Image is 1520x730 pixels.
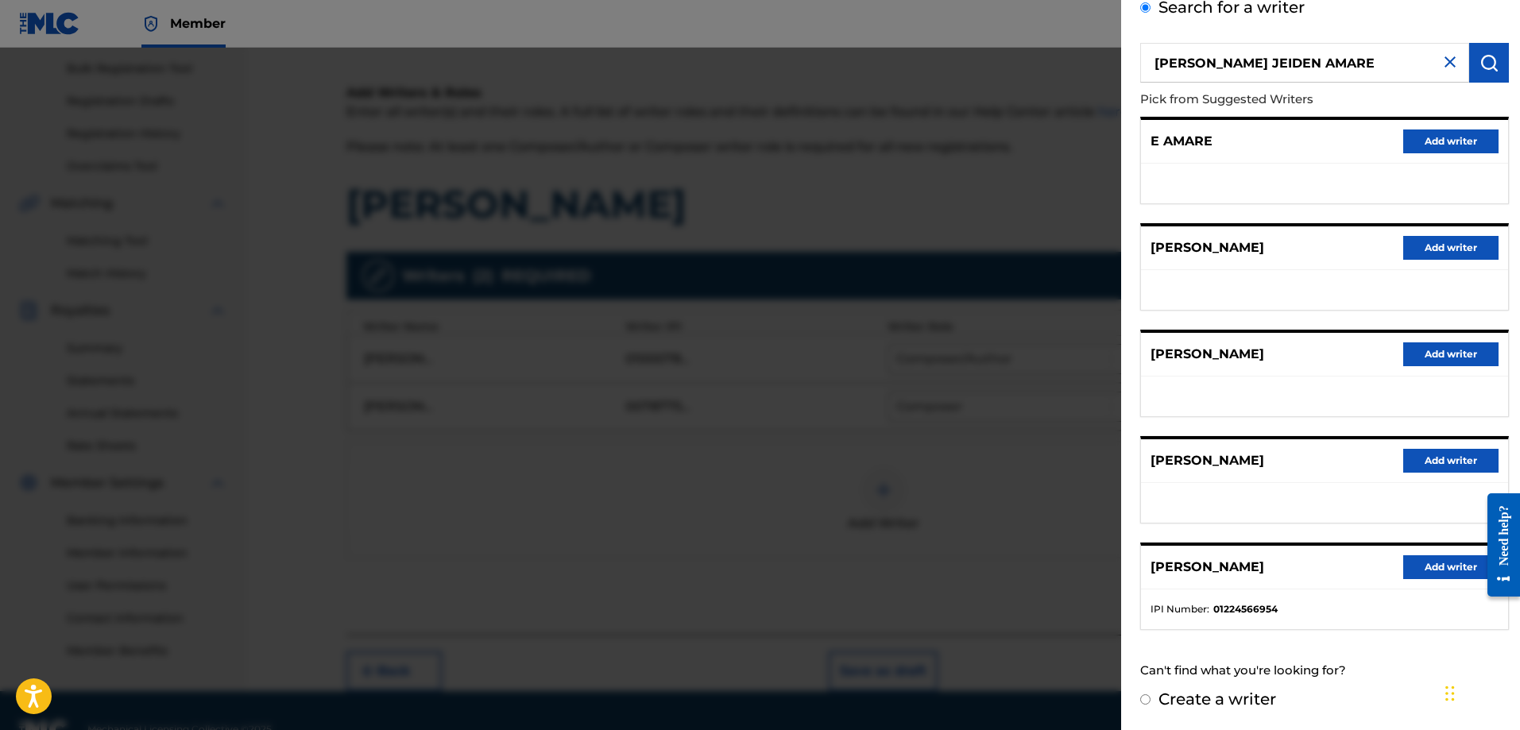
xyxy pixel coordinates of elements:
[1403,236,1499,260] button: Add writer
[1140,43,1469,83] input: Search writer's name or IPI Number
[1476,481,1520,609] iframe: Resource Center
[1151,132,1213,151] p: E AMARE
[1403,555,1499,579] button: Add writer
[1403,342,1499,366] button: Add writer
[141,14,161,33] img: Top Rightsholder
[1441,52,1460,71] img: close
[1158,689,1276,709] label: Create a writer
[19,12,80,35] img: MLC Logo
[1140,83,1418,117] p: Pick from Suggested Writers
[1151,602,1209,616] span: IPI Number :
[1479,53,1499,72] img: Search Works
[1151,558,1264,577] p: [PERSON_NAME]
[1213,602,1278,616] strong: 01224566954
[1445,670,1455,717] div: Drag
[1403,449,1499,473] button: Add writer
[170,14,226,33] span: Member
[1140,654,1509,688] div: Can't find what you're looking for?
[1151,238,1264,257] p: [PERSON_NAME]
[1151,451,1264,470] p: [PERSON_NAME]
[1403,129,1499,153] button: Add writer
[1151,345,1264,364] p: [PERSON_NAME]
[1441,654,1520,730] iframe: Chat Widget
